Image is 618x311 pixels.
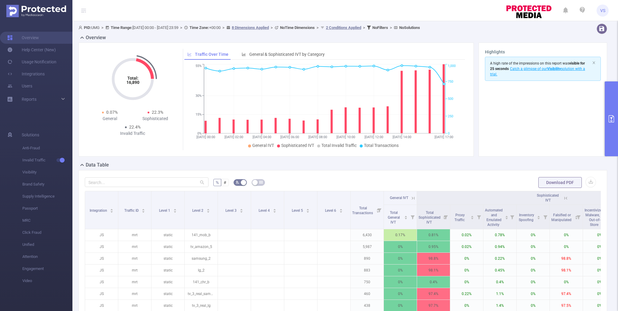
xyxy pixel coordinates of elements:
p: 98.8% [550,253,583,264]
p: 0.02% [450,241,483,252]
span: Level 5 [292,208,304,213]
p: 6,430 [351,229,384,241]
p: lg_2 [185,265,218,276]
span: Total Transactions [364,143,399,148]
p: 0.95% [417,241,450,252]
span: Sophisticated IVT [537,193,559,202]
span: Total Invalid Traffic [321,143,357,148]
p: mrt [118,229,151,241]
h2: Data Table [86,161,109,169]
p: 0% [583,253,616,264]
tspan: [DATE] 12:00 [365,135,383,139]
i: icon: caret-up [142,208,145,210]
i: icon: caret-up [404,215,408,217]
span: Total Transactions [352,206,374,215]
span: > [100,25,105,30]
span: Integration [90,208,108,213]
i: icon: caret-down [173,210,177,212]
div: Sort [240,208,243,211]
i: Filter menu [574,205,583,229]
span: UMG [DATE] 00:00 - [DATE] 23:59 +00:00 [78,25,420,30]
tspan: [DATE] 02:00 [225,135,243,139]
span: Level 1 [159,208,171,213]
span: Traffic Over Time [195,52,228,57]
p: tv_3_real_samsung [185,288,218,300]
span: General IVT [390,196,408,200]
p: mrt [118,276,151,288]
p: 98.1% [417,265,450,276]
b: Visibility [547,67,561,71]
div: Sort [470,215,474,218]
i: icon: user [78,26,84,30]
p: JS [85,253,118,264]
p: 141_mob_b [185,229,218,241]
tspan: [DATE] 06:00 [280,135,299,139]
span: General IVT [252,143,274,148]
i: icon: caret-up [173,208,177,210]
tspan: 16,890 [126,80,139,85]
i: icon: caret-up [110,208,113,210]
a: Help Center (New) [7,44,56,56]
div: Sort [273,208,276,211]
i: icon: caret-up [306,208,309,210]
i: icon: table [259,180,263,184]
i: Filter menu [408,205,417,229]
i: icon: caret-down [240,210,243,212]
p: 0.02% [450,229,483,241]
i: icon: caret-up [505,215,508,217]
p: mrt [118,253,151,264]
i: icon: caret-down [505,217,508,219]
p: 97.4% [550,288,583,300]
i: icon: caret-down [206,210,210,212]
div: Sort [339,208,343,211]
span: > [221,25,226,30]
span: Click Fraud [22,227,72,239]
i: icon: line-chart [187,52,192,56]
i: icon: close [592,61,596,65]
p: mrt [118,288,151,300]
span: VS [600,5,605,17]
tspan: [DATE] 10:00 [336,135,355,139]
p: 0% [550,241,583,252]
span: Anti-Fraud [22,142,72,154]
p: JS [85,276,118,288]
p: 0.45% [483,265,516,276]
i: icon: bar-chart [242,52,246,56]
p: 0% [583,276,616,288]
tspan: [DATE] 14:00 [393,135,411,139]
div: Sort [306,208,310,211]
tspan: 0% [197,132,202,135]
i: Filter menu [475,205,483,229]
p: 98.1% [550,265,583,276]
div: Sort [110,208,113,211]
i: icon: caret-down [339,210,342,212]
i: icon: caret-down [404,217,408,219]
span: MRC [22,214,72,227]
p: 0% [384,241,417,252]
b: No Filters [372,25,388,30]
b: Time Range: [111,25,132,30]
p: samsung_2 [185,253,218,264]
p: 0.22% [450,288,483,300]
tspan: 15% [196,113,202,117]
span: > [361,25,367,30]
i: Filter menu [541,205,550,229]
p: 0.81% [417,229,450,241]
p: static [151,265,184,276]
span: Attention [22,251,72,263]
span: Invalid Traffic [22,154,72,166]
p: 0% [384,276,417,288]
span: Total General IVT [388,211,400,224]
p: 883 [351,265,384,276]
span: % [216,180,219,185]
p: 0% [583,288,616,300]
i: icon: caret-down [142,210,145,212]
p: 0% [384,288,417,300]
i: icon: caret-down [537,217,540,219]
b: No Solutions [399,25,420,30]
p: static [151,288,184,300]
i: icon: caret-down [471,217,474,219]
p: JS [85,229,118,241]
span: Reports [22,97,37,102]
tspan: 55% [196,64,202,68]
